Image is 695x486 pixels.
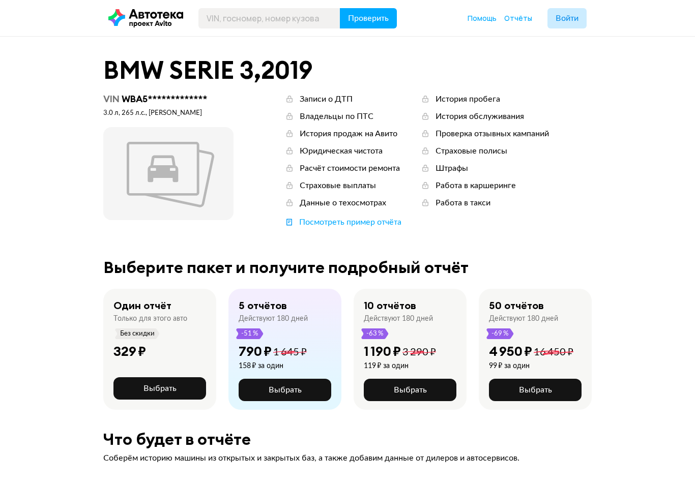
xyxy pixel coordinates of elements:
[113,299,171,312] div: Один отчёт
[300,94,353,105] div: Записи о ДТП
[402,347,436,357] span: 3 290 ₽
[340,8,397,28] button: Проверить
[364,299,416,312] div: 10 отчётов
[436,180,516,191] div: Работа в каршеринге
[113,343,146,359] div: 329 ₽
[300,111,373,122] div: Владельцы по ПТС
[300,163,400,174] div: Расчёт стоимости ремонта
[436,197,490,208] div: Работа в такси
[239,314,308,323] div: Действуют 180 дней
[489,314,558,323] div: Действуют 180 дней
[519,386,552,394] span: Выбрать
[364,379,456,401] button: Выбрать
[491,328,509,339] span: -69 %
[364,343,401,359] div: 1 190 ₽
[489,299,544,312] div: 50 отчётов
[239,343,272,359] div: 790 ₽
[284,217,401,228] a: Посмотреть пример отчёта
[300,128,397,139] div: История продаж на Авито
[364,314,433,323] div: Действуют 180 дней
[103,258,592,277] div: Выберите пакет и получите подробный отчёт
[394,386,427,394] span: Выбрать
[534,347,573,357] span: 16 450 ₽
[489,343,532,359] div: 4 950 ₽
[239,379,331,401] button: Выбрать
[269,386,302,394] span: Выбрать
[366,328,384,339] span: -63 %
[198,8,340,28] input: VIN, госномер, номер кузова
[300,180,376,191] div: Страховые выплаты
[436,145,507,157] div: Страховые полисы
[299,217,401,228] div: Посмотреть пример отчёта
[113,314,187,323] div: Только для этого авто
[348,14,389,22] span: Проверить
[436,163,468,174] div: Штрафы
[300,197,386,208] div: Данные о техосмотрах
[364,361,436,371] div: 119 ₽ за один
[103,430,592,448] div: Что будет в отчёте
[273,347,307,357] span: 1 645 ₽
[300,145,383,157] div: Юридическая чистота
[239,299,287,312] div: 5 отчётов
[103,109,234,118] div: 3.0 л, 265 л.c., [PERSON_NAME]
[143,384,177,392] span: Выбрать
[547,8,587,28] button: Войти
[120,328,155,339] span: Без скидки
[436,128,549,139] div: Проверка отзывных кампаний
[504,13,532,23] a: Отчёты
[103,93,120,105] span: VIN
[436,111,524,122] div: История обслуживания
[436,94,500,105] div: История пробега
[113,377,206,400] button: Выбрать
[241,328,259,339] span: -51 %
[103,452,592,464] div: Соберём историю машины из открытых и закрытых баз, а также добавим данные от дилеров и автосервисов.
[556,14,578,22] span: Войти
[489,379,582,401] button: Выбрать
[489,361,573,371] div: 99 ₽ за один
[103,57,592,83] div: BMW SERIE 3 , 2019
[239,361,307,371] div: 158 ₽ за один
[468,13,497,23] a: Помощь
